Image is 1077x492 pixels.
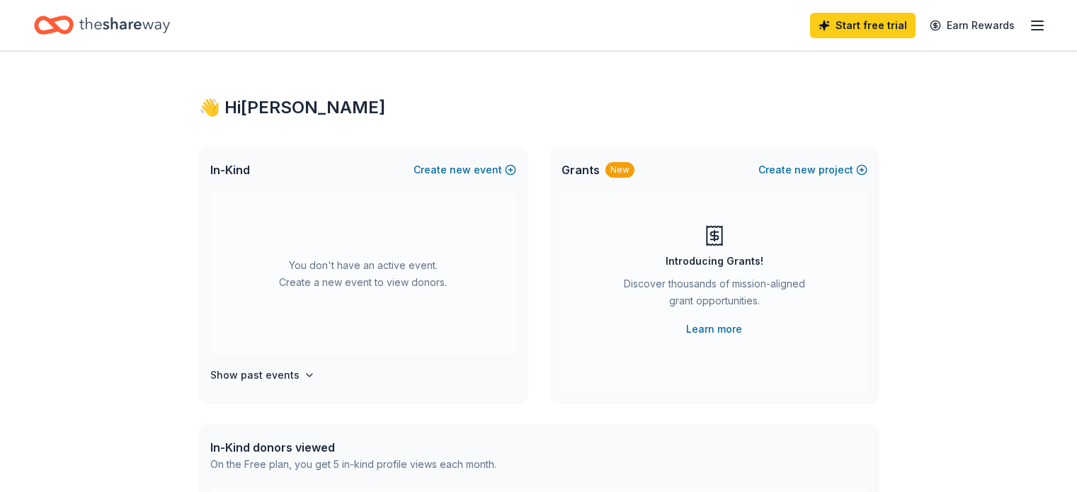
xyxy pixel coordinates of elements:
div: In-Kind donors viewed [210,439,496,456]
span: Grants [562,161,600,178]
h4: Show past events [210,367,300,384]
a: Home [34,8,170,42]
a: Start free trial [810,13,916,38]
a: Earn Rewards [921,13,1023,38]
span: In-Kind [210,161,250,178]
button: Createnewproject [758,161,867,178]
div: Introducing Grants! [666,253,763,270]
div: New [605,162,634,178]
div: Discover thousands of mission-aligned grant opportunities. [618,275,811,315]
div: On the Free plan, you get 5 in-kind profile views each month. [210,456,496,473]
span: new [450,161,471,178]
span: new [794,161,816,178]
button: Show past events [210,367,315,384]
a: Learn more [686,321,742,338]
div: You don't have an active event. Create a new event to view donors. [210,193,516,355]
div: 👋 Hi [PERSON_NAME] [199,96,879,119]
button: Createnewevent [414,161,516,178]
